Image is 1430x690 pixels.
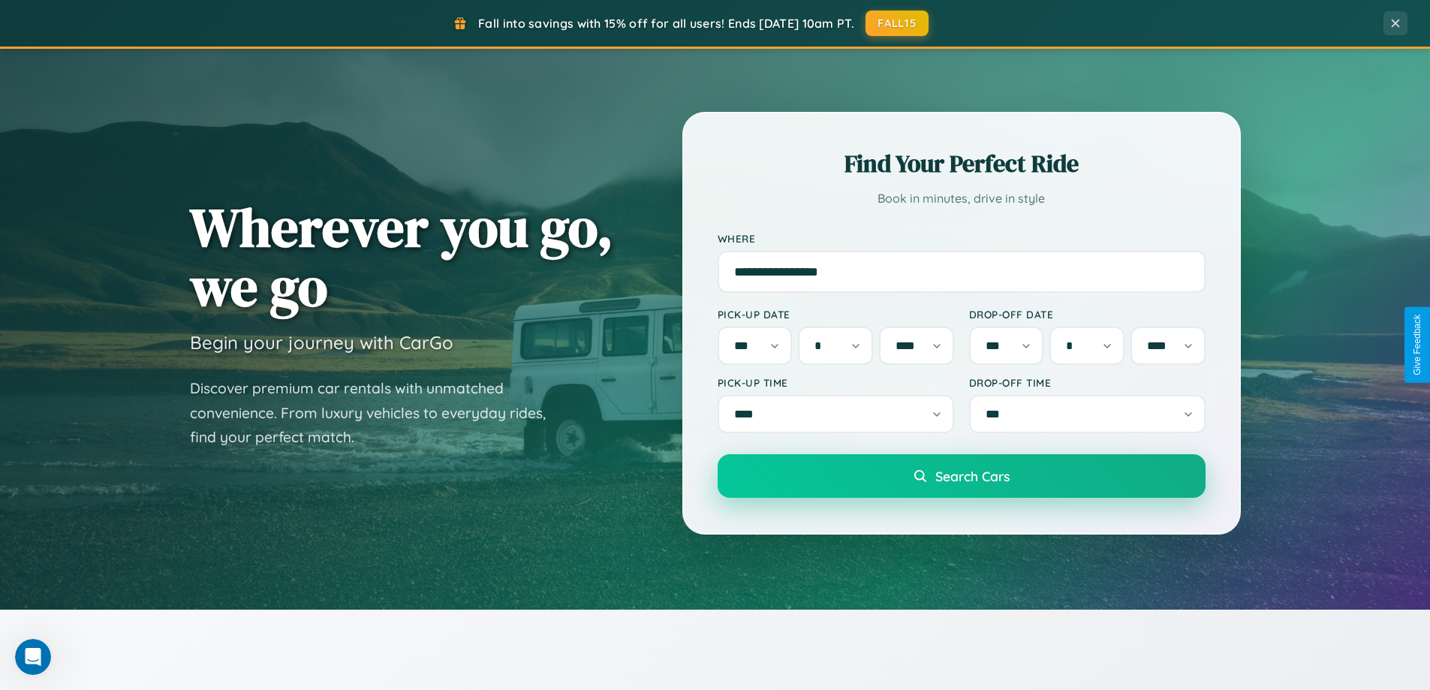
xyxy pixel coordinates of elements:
button: FALL15 [866,11,929,36]
div: Give Feedback [1412,315,1422,375]
label: Drop-off Time [969,376,1206,389]
p: Discover premium car rentals with unmatched convenience. From luxury vehicles to everyday rides, ... [190,376,565,450]
label: Drop-off Date [969,308,1206,321]
label: Pick-up Time [718,376,954,389]
p: Book in minutes, drive in style [718,188,1206,209]
span: Fall into savings with 15% off for all users! Ends [DATE] 10am PT. [478,16,854,31]
h2: Find Your Perfect Ride [718,147,1206,180]
h1: Wherever you go, we go [190,197,613,316]
label: Pick-up Date [718,308,954,321]
button: Search Cars [718,454,1206,498]
label: Where [718,232,1206,245]
h3: Begin your journey with CarGo [190,331,453,354]
iframe: Intercom live chat [15,639,51,675]
span: Search Cars [935,468,1010,484]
